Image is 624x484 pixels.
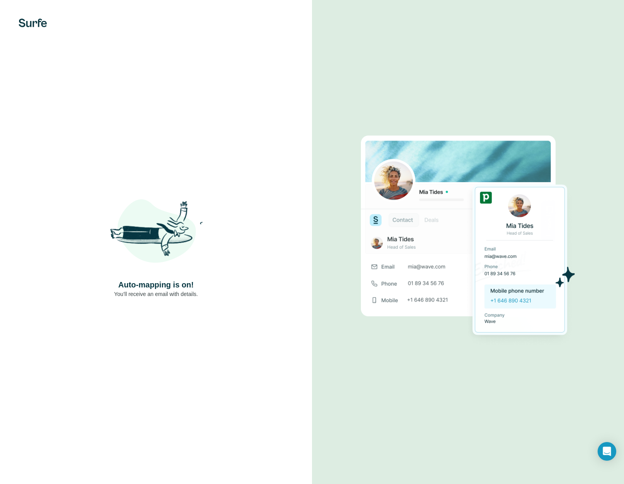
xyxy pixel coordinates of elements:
[114,290,198,298] p: You’ll receive an email with details.
[361,136,575,348] img: Download Success
[598,442,616,461] div: Open Intercom Messenger
[118,279,194,290] h4: Auto-mapping is on!
[109,186,203,279] img: Shaka Illustration
[19,19,47,27] img: Surfe's logo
